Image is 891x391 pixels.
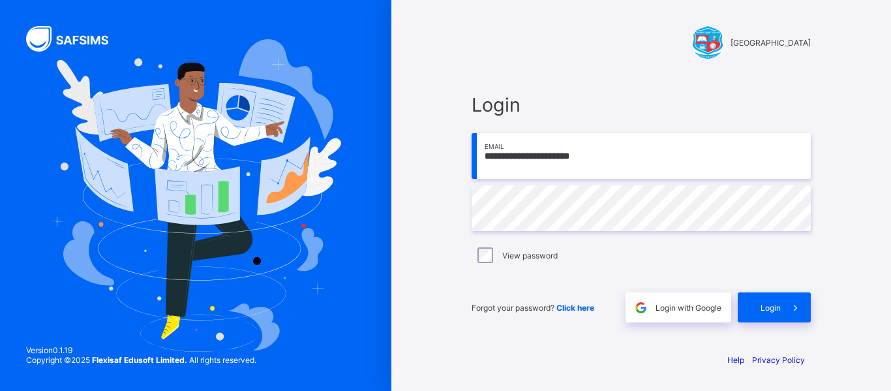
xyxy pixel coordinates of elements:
[633,300,648,315] img: google.396cfc9801f0270233282035f929180a.svg
[502,251,558,260] label: View password
[26,26,124,52] img: SAFSIMS Logo
[752,355,805,365] a: Privacy Policy
[26,355,256,365] span: Copyright © 2025 All rights reserved.
[727,355,744,365] a: Help
[656,303,721,313] span: Login with Google
[731,38,811,48] span: [GEOGRAPHIC_DATA]
[50,39,341,352] img: Hero Image
[472,93,811,116] span: Login
[92,355,187,365] strong: Flexisaf Edusoft Limited.
[761,303,781,313] span: Login
[472,303,594,313] span: Forgot your password?
[26,345,256,355] span: Version 0.1.19
[556,303,594,313] a: Click here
